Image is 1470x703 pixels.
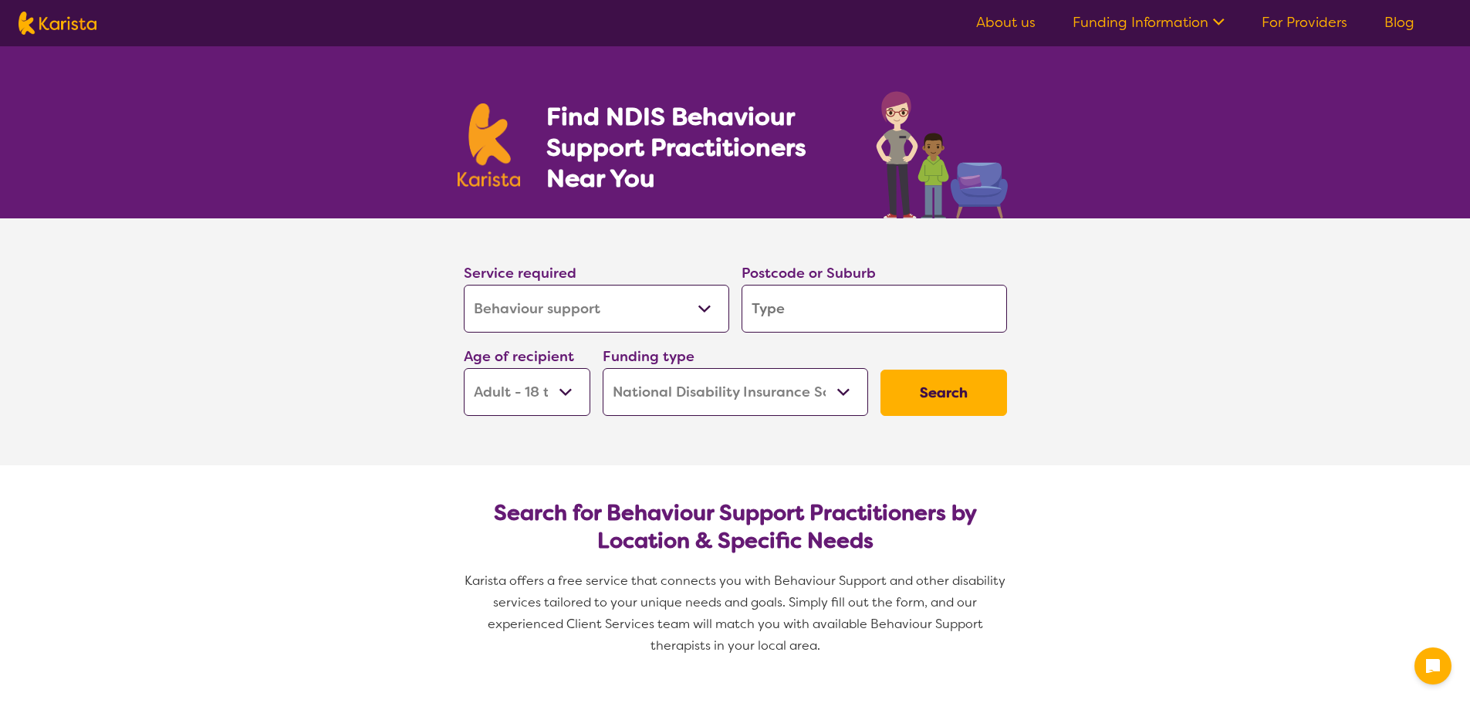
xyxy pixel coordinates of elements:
[742,285,1007,333] input: Type
[476,499,995,555] h2: Search for Behaviour Support Practitioners by Location & Specific Needs
[742,264,876,282] label: Postcode or Suburb
[546,101,845,194] h1: Find NDIS Behaviour Support Practitioners Near You
[1073,13,1225,32] a: Funding Information
[458,103,521,187] img: Karista logo
[872,83,1013,218] img: behaviour-support
[1262,13,1347,32] a: For Providers
[464,347,574,366] label: Age of recipient
[19,12,96,35] img: Karista logo
[603,347,694,366] label: Funding type
[1384,13,1414,32] a: Blog
[976,13,1036,32] a: About us
[464,264,576,282] label: Service required
[880,370,1007,416] button: Search
[458,570,1013,657] p: Karista offers a free service that connects you with Behaviour Support and other disability servi...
